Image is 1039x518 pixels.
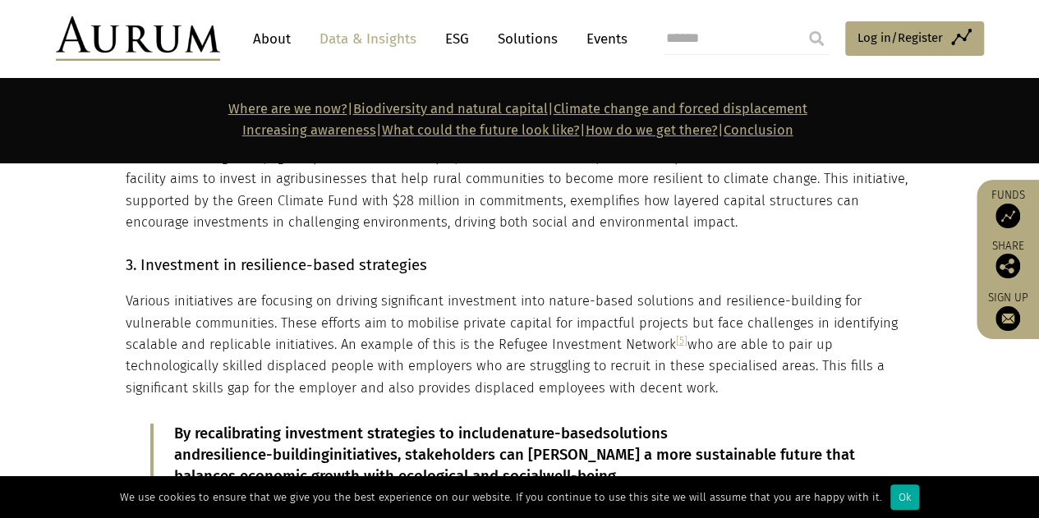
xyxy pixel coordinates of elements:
span: resilience-building [200,446,329,464]
a: How do we get there? [586,122,718,138]
a: Data & Insights [311,24,425,54]
input: Submit [800,22,833,55]
strong: | | | | | [228,101,807,138]
a: Solutions [490,24,566,54]
a: Conclusion [724,122,793,138]
img: Aurum [56,16,220,61]
span: well-being [543,467,616,485]
a: Log in/Register [845,21,984,56]
img: Share this post [995,254,1020,278]
div: Share [985,241,1031,278]
div: Ok [890,484,919,510]
p: Various initiatives are focusing on driving significant investment into nature-based solutions an... [126,291,910,399]
a: About [245,24,299,54]
a: [5] [676,334,687,346]
a: Sign up [985,291,1031,331]
a: Funds [985,188,1031,228]
a: What could the future look like? [382,122,580,138]
a: Increasing awareness [242,122,376,138]
span: nature-based [509,424,603,442]
p: By recalibrating investment strategies to include solutions and initiatives, stakeholders can [PE... [174,424,865,488]
a: ESG [437,24,477,54]
a: Climate change and forced displacement [554,101,807,117]
a: Biodiversity and natural capital [353,101,548,117]
img: Sign up to our newsletter [995,306,1020,331]
a: Where are we now? [228,101,347,117]
span: Log in/Register [857,28,943,48]
a: Events [578,24,628,54]
p: Blended finance models – which combine philanthropic, concessional, and private sector capital – ... [126,125,910,233]
img: Access Funds [995,204,1020,228]
strong: 3. Investment in resilience-based strategies [126,256,427,274]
